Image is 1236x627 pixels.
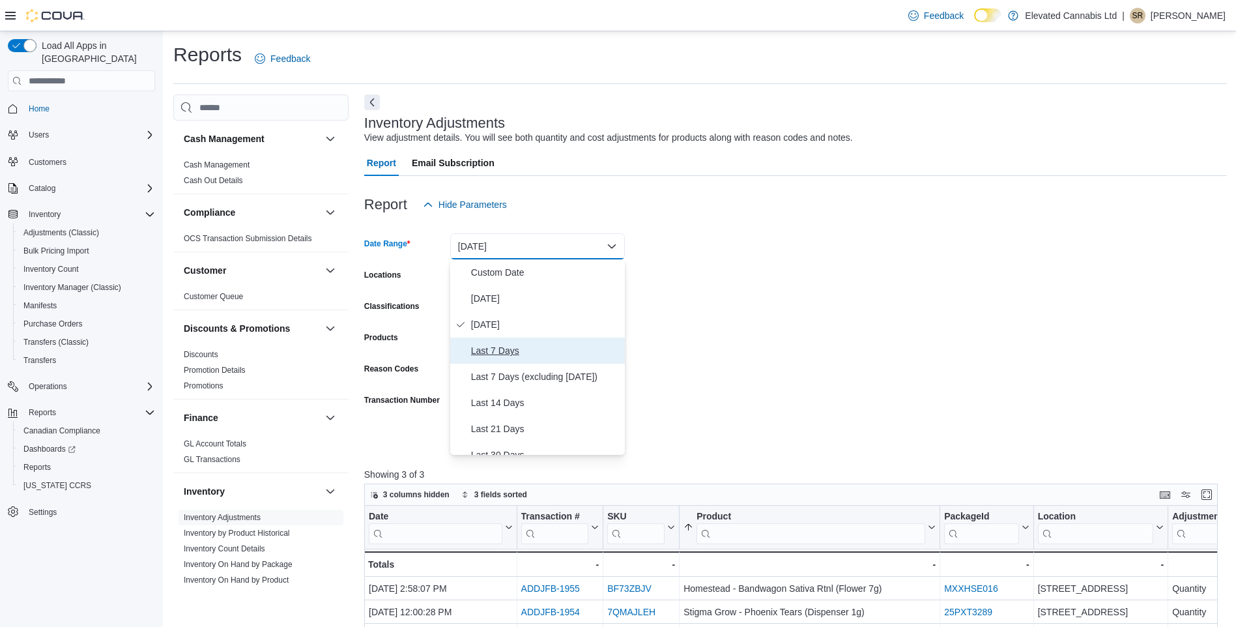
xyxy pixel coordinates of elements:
[23,355,56,366] span: Transfers
[184,132,265,145] h3: Cash Management
[364,301,420,312] label: Classifications
[683,557,936,572] div: -
[184,175,243,186] span: Cash Out Details
[173,231,349,252] div: Compliance
[18,298,155,313] span: Manifests
[1199,487,1214,503] button: Enter fullscreen
[369,511,502,544] div: Date
[369,511,502,523] div: Date
[367,150,396,176] span: Report
[13,315,160,333] button: Purchase Orders
[184,132,320,145] button: Cash Management
[18,423,155,439] span: Canadian Compliance
[3,205,160,224] button: Inventory
[173,436,349,473] div: Finance
[23,480,91,491] span: [US_STATE] CCRS
[369,581,513,596] div: [DATE] 2:58:07 PM
[18,441,81,457] a: Dashboards
[697,511,925,544] div: Product
[456,487,532,503] button: 3 fields sorted
[924,9,964,22] span: Feedback
[903,3,969,29] a: Feedback
[471,317,620,332] span: [DATE]
[23,101,55,117] a: Home
[364,95,380,110] button: Next
[3,179,160,197] button: Catalog
[173,289,349,310] div: Customer
[23,379,72,394] button: Operations
[369,511,513,544] button: Date
[184,233,312,244] span: OCS Transaction Submission Details
[18,334,155,350] span: Transfers (Classic)
[18,280,126,295] a: Inventory Manager (Classic)
[184,544,265,553] a: Inventory Count Details
[184,560,293,569] a: Inventory On Hand by Package
[944,511,1018,544] div: Package URL
[3,403,160,422] button: Reports
[944,583,998,594] a: MXXHSE016
[23,426,100,436] span: Canadian Compliance
[607,607,655,617] a: 7QMAJLEH
[683,581,936,596] div: Homestead - Bandwagon Sativa Rtnl (Flower 7g)
[521,583,579,594] a: ADDJFB-1955
[23,246,89,256] span: Bulk Pricing Import
[471,421,620,437] span: Last 21 Days
[13,224,160,242] button: Adjustments (Classic)
[184,160,250,169] a: Cash Management
[184,575,289,585] span: Inventory On Hand by Product
[369,604,513,620] div: [DATE] 12:00:28 PM
[18,353,155,368] span: Transfers
[36,39,155,65] span: Load All Apps in [GEOGRAPHIC_DATA]
[184,559,293,570] span: Inventory On Hand by Package
[18,280,155,295] span: Inventory Manager (Classic)
[323,205,338,220] button: Compliance
[13,333,160,351] button: Transfers (Classic)
[23,153,155,169] span: Customers
[18,243,155,259] span: Bulk Pricing Import
[23,154,72,170] a: Customers
[184,322,320,335] button: Discounts & Promotions
[1037,557,1164,572] div: -
[364,395,440,405] label: Transaction Number
[23,207,155,222] span: Inventory
[184,322,290,335] h3: Discounts & Promotions
[29,507,57,518] span: Settings
[184,512,261,523] span: Inventory Adjustments
[184,576,289,585] a: Inventory On Hand by Product
[364,332,398,343] label: Products
[29,183,55,194] span: Catalog
[364,468,1227,481] p: Showing 3 of 3
[944,511,1018,523] div: PackageId
[607,511,665,544] div: SKU URL
[23,405,61,420] button: Reports
[364,364,418,374] label: Reason Codes
[383,489,450,500] span: 3 columns hidden
[184,350,218,359] a: Discounts
[323,263,338,278] button: Customer
[184,544,265,554] span: Inventory Count Details
[13,278,160,297] button: Inventory Manager (Classic)
[438,198,507,211] span: Hide Parameters
[471,291,620,306] span: [DATE]
[173,42,242,68] h1: Reports
[3,377,160,396] button: Operations
[23,300,57,311] span: Manifests
[607,583,652,594] a: BF73ZBJV
[184,591,263,601] span: Inventory Transactions
[23,127,155,143] span: Users
[364,197,407,212] h3: Report
[944,511,1029,544] button: PackageId
[8,94,155,555] nav: Complex example
[184,291,243,302] span: Customer Queue
[26,9,85,22] img: Cova
[364,131,853,145] div: View adjustment details. You will see both quantity and cost adjustments for products along with ...
[365,487,455,503] button: 3 columns hidden
[184,365,246,375] span: Promotion Details
[184,455,240,464] a: GL Transactions
[521,557,599,572] div: -
[23,264,79,274] span: Inventory Count
[18,423,106,439] a: Canadian Compliance
[471,265,620,280] span: Custom Date
[471,343,620,358] span: Last 7 Days
[607,511,675,544] button: SKU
